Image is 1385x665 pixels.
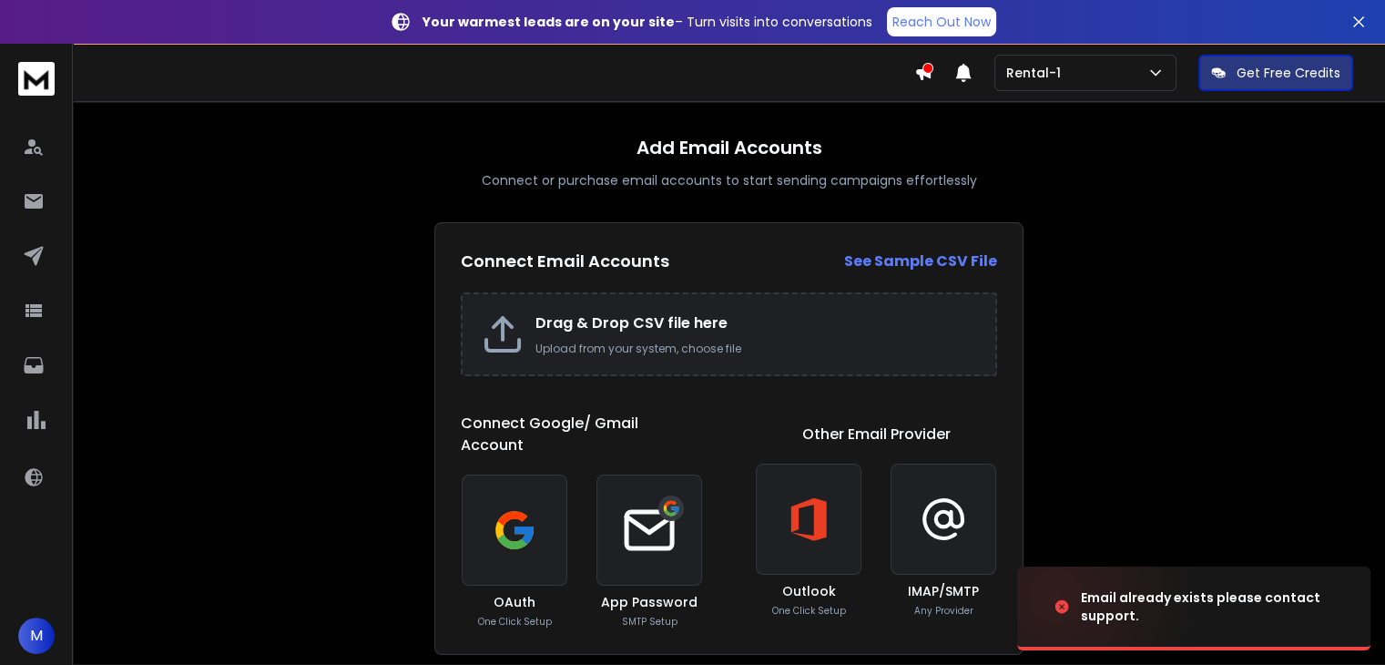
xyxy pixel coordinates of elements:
[636,135,822,160] h1: Add Email Accounts
[844,251,997,272] a: See Sample CSV File
[482,171,977,189] p: Connect or purchase email accounts to start sending campaigns effortlessly
[892,13,991,31] p: Reach Out Now
[423,13,872,31] p: – Turn visits into conversations
[478,615,552,629] p: One Click Setup
[18,618,55,654] button: M
[461,249,669,274] h2: Connect Email Accounts
[1237,64,1340,82] p: Get Free Credits
[772,604,846,618] p: One Click Setup
[461,413,703,456] h1: Connect Google/ Gmail Account
[844,251,997,271] strong: See Sample CSV File
[423,13,675,31] strong: Your warmest leads are on your site
[914,604,973,618] p: Any Provider
[908,582,979,600] h3: IMAP/SMTP
[802,424,951,445] h1: Other Email Provider
[535,342,977,356] p: Upload from your system, choose file
[1081,588,1349,625] div: Email already exists please contact support.
[622,615,677,629] p: SMTP Setup
[601,593,698,611] h3: App Password
[18,62,55,96] img: logo
[535,312,977,334] h2: Drag & Drop CSV file here
[782,582,836,600] h3: Outlook
[1198,55,1353,91] button: Get Free Credits
[494,593,535,611] h3: OAuth
[1006,64,1068,82] p: Rental-1
[887,7,996,36] a: Reach Out Now
[1017,558,1199,656] img: image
